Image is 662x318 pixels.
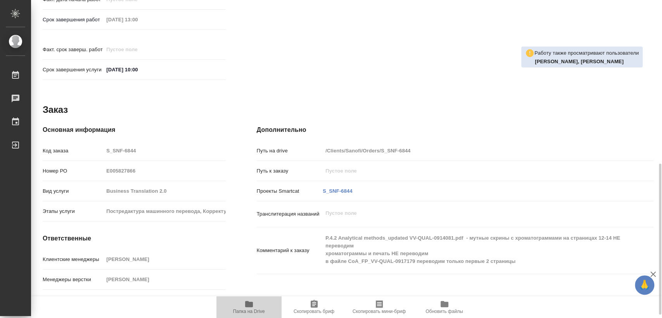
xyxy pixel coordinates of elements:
[323,165,620,176] input: Пустое поле
[43,46,104,54] p: Факт. срок заверш. работ
[43,234,226,243] h4: Ответственные
[323,232,620,268] textarea: P.4.2 Analytical methods_updated VV-QUAL-0914081.pdf - мутные скрины с хроматограммами на страниц...
[282,296,347,318] button: Скопировать бриф
[104,44,171,55] input: Пустое поле
[43,276,104,283] p: Менеджеры верстки
[257,125,653,135] h4: Дополнительно
[43,147,104,155] p: Код заказа
[43,66,104,74] p: Срок завершения услуги
[104,274,225,285] input: Пустое поле
[104,254,225,265] input: Пустое поле
[257,167,323,175] p: Путь к заказу
[353,309,406,314] span: Скопировать мини-бриф
[104,185,225,197] input: Пустое поле
[104,145,225,156] input: Пустое поле
[347,296,412,318] button: Скопировать мини-бриф
[43,125,226,135] h4: Основная информация
[43,187,104,195] p: Вид услуги
[104,64,171,75] input: ✎ Введи что-нибудь
[43,167,104,175] p: Номер РО
[638,277,651,293] span: 🙏
[635,275,654,295] button: 🙏
[233,309,265,314] span: Папка на Drive
[104,165,225,176] input: Пустое поле
[43,296,104,304] p: Проектный менеджер
[43,207,104,215] p: Этапы услуги
[216,296,282,318] button: Папка на Drive
[323,188,352,194] a: S_SNF-6844
[257,147,323,155] p: Путь на drive
[323,145,620,156] input: Пустое поле
[294,309,334,314] span: Скопировать бриф
[534,49,639,57] p: Работу также просматривают пользователи
[43,104,68,116] h2: Заказ
[425,309,463,314] span: Обновить файлы
[104,206,225,217] input: Пустое поле
[412,296,477,318] button: Обновить файлы
[535,59,624,64] b: [PERSON_NAME], [PERSON_NAME]
[104,294,225,305] input: Пустое поле
[257,187,323,195] p: Проекты Smartcat
[104,14,171,25] input: Пустое поле
[43,16,104,24] p: Срок завершения работ
[535,58,639,66] p: Горшкова Валентина, Атминис Кристина
[257,247,323,254] p: Комментарий к заказу
[257,210,323,218] p: Транслитерация названий
[43,256,104,263] p: Клиентские менеджеры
